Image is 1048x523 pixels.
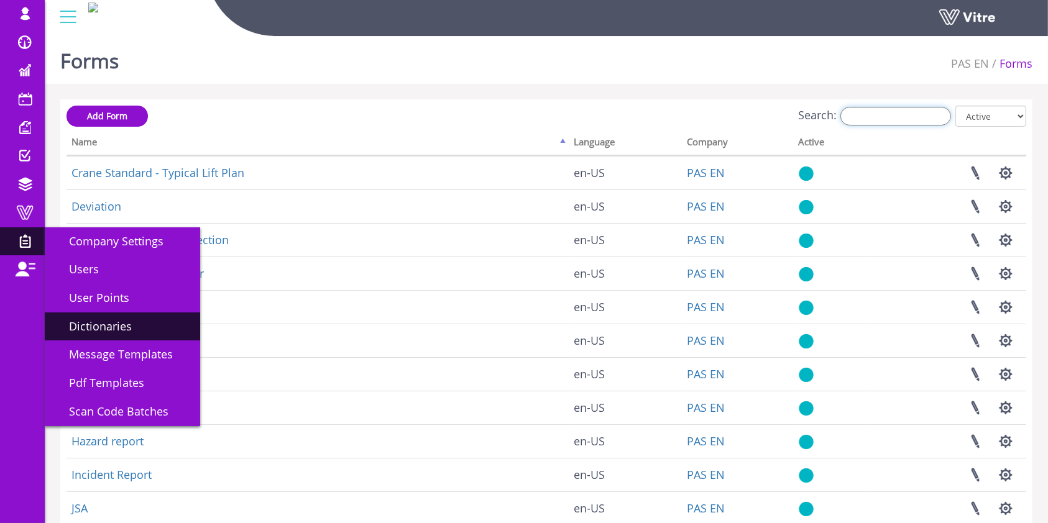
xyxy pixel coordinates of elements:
[54,290,129,305] span: User Points
[71,434,144,448] a: Hazard report
[799,468,814,483] img: yes
[682,132,794,156] th: Company
[88,2,98,12] img: 25e5c539-8a29-453b-9b12-ac5761176bb1.png
[799,199,814,215] img: yes
[799,434,814,450] img: yes
[54,347,173,362] span: Message Templates
[687,165,725,180] a: PAS EN
[687,400,725,415] a: PAS EN
[67,132,569,156] th: Name: activate to sort column descending
[569,424,682,458] td: en-US
[799,501,814,517] img: yes
[687,501,725,516] a: PAS EN
[45,284,200,312] a: User Points
[87,110,127,122] span: Add Form
[989,56,1032,72] li: Forms
[687,467,725,482] a: PAS EN
[687,199,725,214] a: PAS EN
[951,56,989,71] a: PAS EN
[54,375,144,390] span: Pdf Templates
[799,266,814,282] img: yes
[687,266,725,281] a: PAS EN
[569,391,682,424] td: en-US
[799,300,814,316] img: yes
[60,31,119,84] h1: Forms
[799,401,814,416] img: yes
[687,333,725,348] a: PAS EN
[799,334,814,349] img: yes
[569,223,682,257] td: en-US
[71,467,152,482] a: Incident Report
[687,434,725,448] a: PAS EN
[687,299,725,314] a: PAS EN
[45,398,200,426] a: Scan Code Batches
[71,199,121,214] a: Deviation
[794,132,871,156] th: Active
[45,369,200,398] a: Pdf Templates
[687,366,725,381] a: PAS EN
[54,404,168,419] span: Scan Code Batches
[687,232,725,247] a: PAS EN
[799,367,814,383] img: yes
[569,257,682,290] td: en-US
[67,106,148,127] a: Add Form
[569,458,682,491] td: en-US
[799,166,814,181] img: yes
[54,234,163,248] span: Company Settings
[840,107,951,125] input: Search:
[54,319,132,334] span: Dictionaries
[569,324,682,357] td: en-US
[54,261,99,276] span: Users
[71,165,244,180] a: Crane Standard - Typical Lift Plan
[569,357,682,391] td: en-US
[569,189,682,223] td: en-US
[45,255,200,284] a: Users
[45,340,200,369] a: Message Templates
[799,233,814,248] img: yes
[798,107,951,125] label: Search:
[71,501,88,516] a: JSA
[569,156,682,189] td: en-US
[45,312,200,341] a: Dictionaries
[569,290,682,324] td: en-US
[569,132,682,156] th: Language
[45,227,200,256] a: Company Settings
